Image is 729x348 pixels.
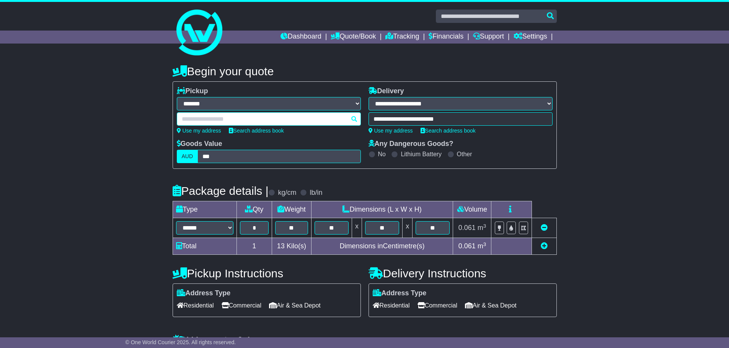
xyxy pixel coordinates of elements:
label: lb/in [310,189,322,197]
sup: 3 [483,241,486,247]
td: Total [173,238,236,255]
span: 0.061 [458,242,476,250]
span: Air & Sea Depot [269,299,321,311]
sup: 3 [483,223,486,229]
h4: Begin your quote [173,65,557,78]
span: Air & Sea Depot [465,299,517,311]
h4: Pickup Instructions [173,267,361,280]
label: Lithium Battery [401,151,442,158]
label: Address Type [177,289,231,298]
td: Dimensions (L x W x H) [311,201,453,218]
a: Use my address [369,128,413,134]
label: Delivery [369,87,404,95]
a: Search address book [229,128,284,134]
td: 1 [236,238,272,255]
label: Any Dangerous Goods? [369,140,453,148]
a: Tracking [385,31,419,44]
h4: Package details | [173,185,269,197]
label: Other [457,151,472,158]
a: Financials [429,31,463,44]
a: Use my address [177,128,221,134]
span: Residential [177,299,214,311]
h4: Warranty & Insurance [173,334,557,347]
td: Volume [453,201,491,218]
span: © One World Courier 2025. All rights reserved. [126,339,236,345]
a: Search address book [421,128,476,134]
a: Quote/Book [331,31,376,44]
typeahead: Please provide city [177,112,361,126]
a: Settings [514,31,547,44]
label: kg/cm [278,189,296,197]
label: No [378,151,386,158]
td: Dimensions in Centimetre(s) [311,238,453,255]
label: AUD [177,150,198,163]
a: Dashboard [281,31,321,44]
span: m [478,242,486,250]
td: Weight [272,201,311,218]
td: x [352,218,362,238]
td: Kilo(s) [272,238,311,255]
a: Add new item [541,242,548,250]
label: Address Type [373,289,427,298]
a: Remove this item [541,224,548,231]
td: Type [173,201,236,218]
span: 13 [277,242,285,250]
h4: Delivery Instructions [369,267,557,280]
span: 0.061 [458,224,476,231]
td: Qty [236,201,272,218]
a: Support [473,31,504,44]
td: x [403,218,413,238]
span: m [478,224,486,231]
span: Commercial [418,299,457,311]
span: Residential [373,299,410,311]
label: Pickup [177,87,208,95]
span: Commercial [222,299,261,311]
label: Goods Value [177,140,222,148]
